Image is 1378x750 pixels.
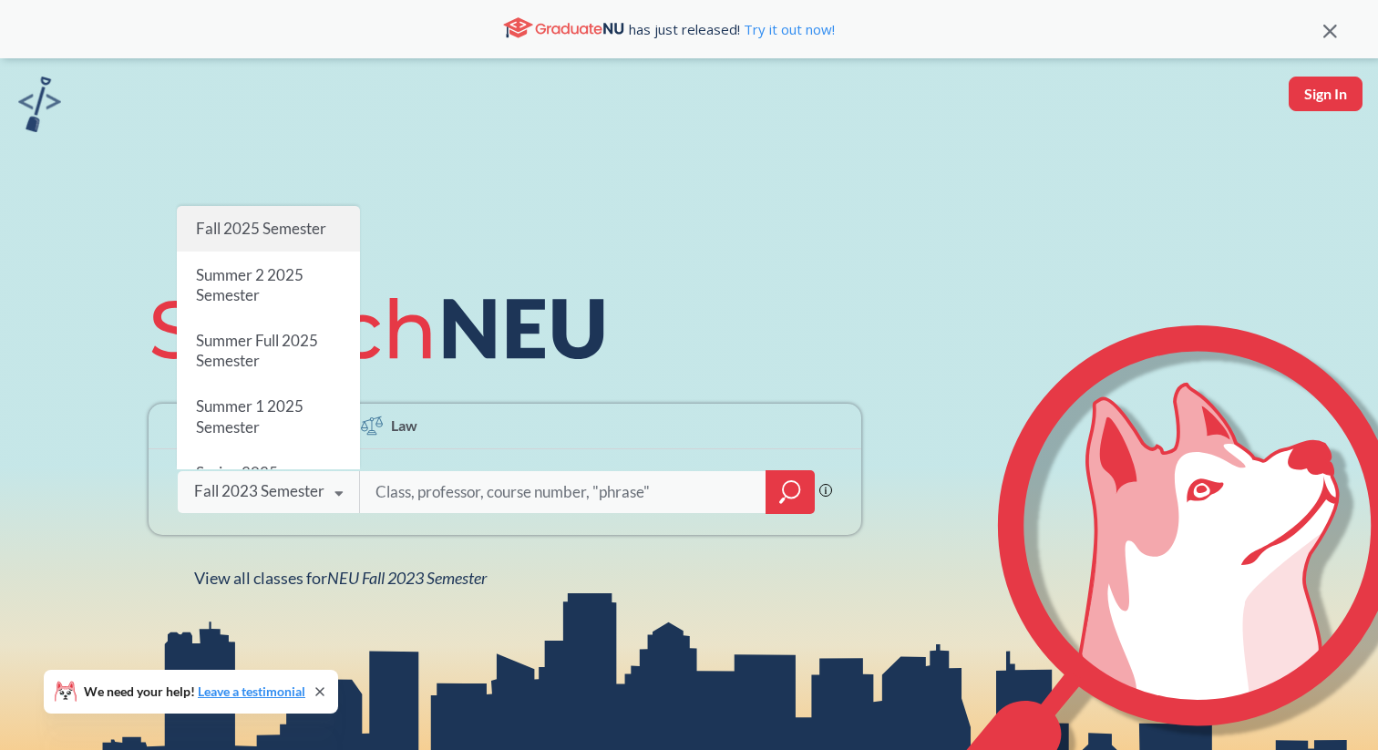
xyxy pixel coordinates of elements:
[779,479,801,505] svg: magnifying glass
[198,683,305,699] a: Leave a testimonial
[196,396,303,436] span: Summer 1 2025 Semester
[196,264,303,303] span: Summer 2 2025 Semester
[391,415,417,436] span: Law
[18,77,61,132] img: sandbox logo
[18,77,61,138] a: sandbox logo
[766,470,815,514] div: magnifying glass
[196,219,326,238] span: Fall 2025 Semester
[740,20,835,38] a: Try it out now!
[1289,77,1363,111] button: Sign In
[196,331,318,370] span: Summer Full 2025 Semester
[194,481,324,501] div: Fall 2023 Semester
[629,19,835,39] span: has just released!
[327,568,487,588] span: NEU Fall 2023 Semester
[194,568,487,588] span: View all classes for
[196,463,278,502] span: Spring 2025 Semester
[374,473,753,511] input: Class, professor, course number, "phrase"
[84,685,305,698] span: We need your help!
